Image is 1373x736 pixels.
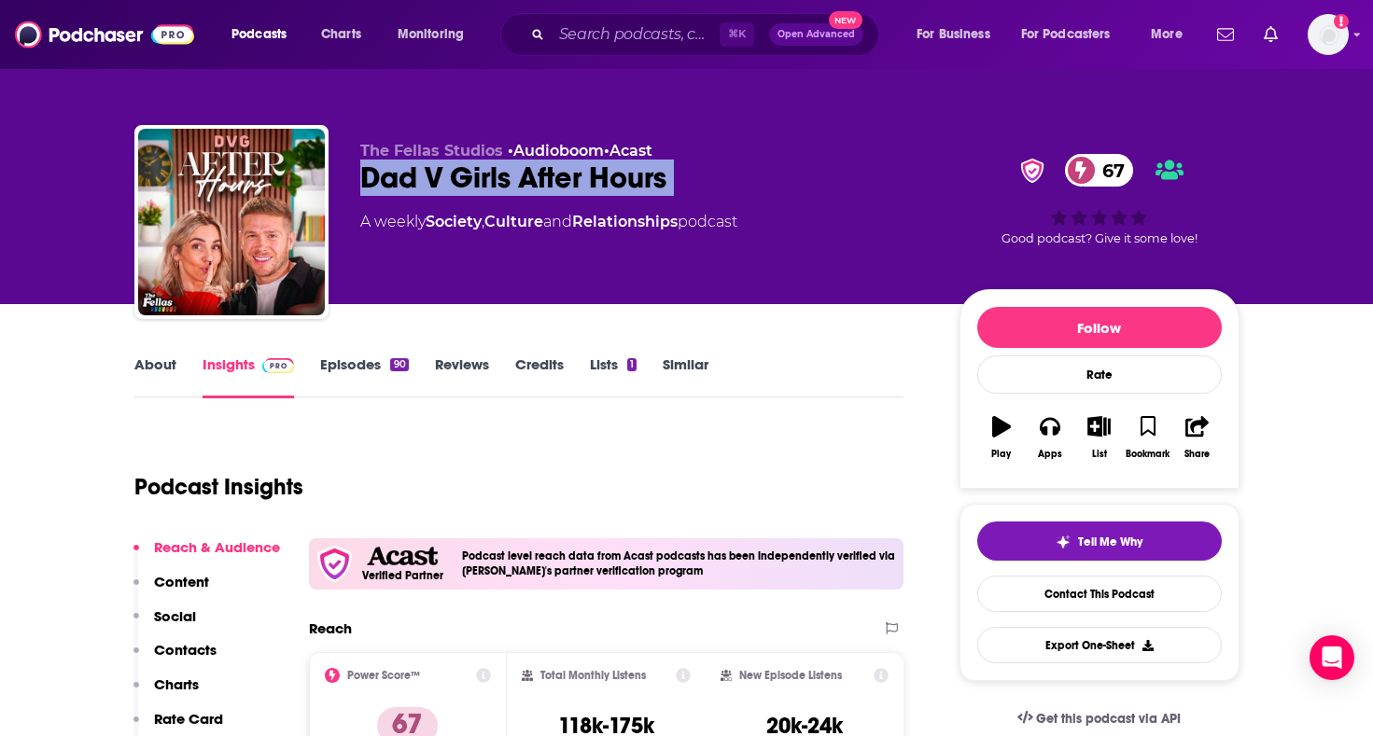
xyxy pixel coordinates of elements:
[1308,14,1349,55] span: Logged in as antoine.jordan
[829,11,862,29] span: New
[218,20,311,49] button: open menu
[1308,14,1349,55] img: User Profile
[977,404,1026,471] button: Play
[991,449,1011,460] div: Play
[262,358,295,373] img: Podchaser Pro
[1184,449,1210,460] div: Share
[572,213,678,230] a: Relationships
[977,627,1222,663] button: Export One-Sheet
[977,576,1222,612] a: Contact This Podcast
[1151,21,1183,48] span: More
[515,355,564,398] a: Credits
[138,129,325,315] img: Dad V Girls After Hours
[778,30,855,39] span: Open Advanced
[1065,154,1134,187] a: 67
[134,473,303,501] h1: Podcast Insights
[462,549,897,577] h4: Podcast level reach data from Acast podcasts has been independently verified via [PERSON_NAME]'s ...
[720,22,754,47] span: ⌘ K
[904,20,1014,49] button: open menu
[1210,19,1241,50] a: Show notifications dropdown
[1036,711,1181,727] span: Get this podcast via API
[360,142,503,160] span: The Fellas Studios
[1084,154,1134,187] span: 67
[154,607,196,625] p: Social
[513,142,604,160] a: Audioboom
[133,641,217,675] button: Contacts
[1015,159,1050,183] img: verified Badge
[543,213,572,230] span: and
[362,570,443,581] h5: Verified Partner
[1172,404,1221,471] button: Share
[977,521,1222,561] button: tell me why sparkleTell Me Why
[484,213,543,230] a: Culture
[1026,404,1074,471] button: Apps
[1078,535,1142,549] span: Tell Me Why
[552,20,720,49] input: Search podcasts, credits, & more...
[133,573,209,607] button: Content
[154,641,217,659] p: Contacts
[1310,635,1354,680] div: Open Intercom Messenger
[15,17,194,52] img: Podchaser - Follow, Share and Rate Podcasts
[1009,20,1138,49] button: open menu
[316,546,353,582] img: verfied icon
[1308,14,1349,55] button: Show profile menu
[347,669,420,682] h2: Power Score™
[1074,404,1123,471] button: List
[482,213,484,230] span: ,
[917,21,990,48] span: For Business
[977,355,1222,394] div: Rate
[390,358,408,371] div: 90
[154,573,209,590] p: Content
[540,669,646,682] h2: Total Monthly Listens
[426,213,482,230] a: Society
[1038,449,1062,460] div: Apps
[627,358,637,371] div: 1
[231,21,287,48] span: Podcasts
[435,355,489,398] a: Reviews
[320,355,408,398] a: Episodes90
[154,675,199,693] p: Charts
[133,538,280,573] button: Reach & Audience
[321,21,361,48] span: Charts
[1021,21,1111,48] span: For Podcasters
[590,355,637,398] a: Lists1
[977,307,1222,348] button: Follow
[367,547,438,566] img: Acast
[1092,449,1107,460] div: List
[133,607,196,642] button: Social
[154,710,223,728] p: Rate Card
[398,21,464,48] span: Monitoring
[1002,231,1198,245] span: Good podcast? Give it some love!
[518,13,897,56] div: Search podcasts, credits, & more...
[385,20,488,49] button: open menu
[1124,404,1172,471] button: Bookmark
[1056,535,1071,549] img: tell me why sparkle
[739,669,842,682] h2: New Episode Listens
[203,355,295,398] a: InsightsPodchaser Pro
[1256,19,1285,50] a: Show notifications dropdown
[309,20,372,49] a: Charts
[154,538,280,556] p: Reach & Audience
[134,355,176,398] a: About
[1334,14,1349,29] svg: Add a profile image
[360,211,737,233] div: A weekly podcast
[604,142,652,160] span: •
[960,142,1240,257] div: verified Badge67Good podcast? Give it some love!
[1138,20,1206,49] button: open menu
[609,142,652,160] a: Acast
[663,355,708,398] a: Similar
[769,23,863,46] button: Open AdvancedNew
[1126,449,1170,460] div: Bookmark
[309,619,352,637] h2: Reach
[133,675,199,710] button: Charts
[508,142,604,160] span: •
